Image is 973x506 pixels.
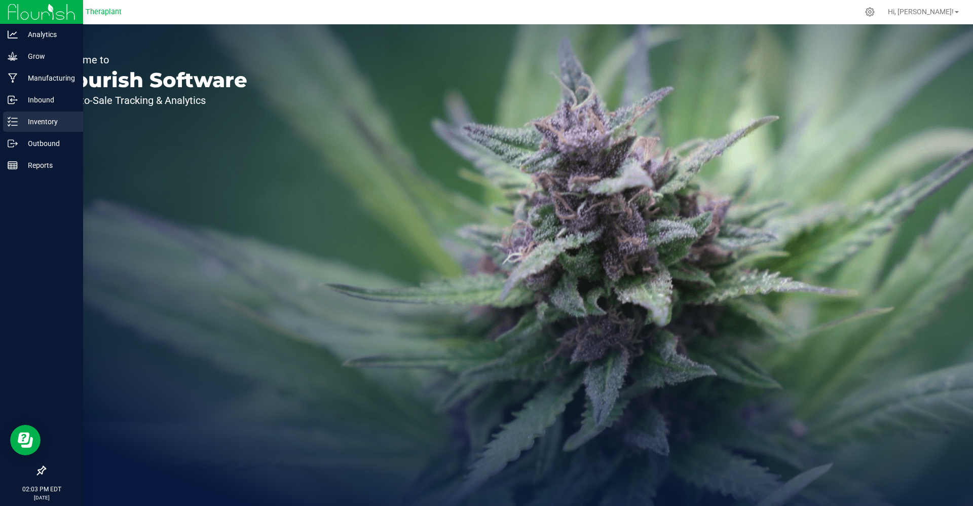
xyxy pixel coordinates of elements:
p: Welcome to [55,55,247,65]
inline-svg: Outbound [8,138,18,149]
inline-svg: Manufacturing [8,73,18,83]
span: Hi, [PERSON_NAME]! [888,8,954,16]
inline-svg: Grow [8,51,18,61]
span: Theraplant [86,8,122,16]
p: Manufacturing [18,72,79,84]
inline-svg: Inbound [8,95,18,105]
p: Outbound [18,137,79,150]
p: Inventory [18,116,79,128]
p: Flourish Software [55,70,247,90]
inline-svg: Reports [8,160,18,170]
p: Seed-to-Sale Tracking & Analytics [55,95,247,105]
div: Manage settings [864,7,876,17]
p: Inbound [18,94,79,106]
p: Reports [18,159,79,171]
p: Grow [18,50,79,62]
inline-svg: Inventory [8,117,18,127]
inline-svg: Analytics [8,29,18,40]
p: [DATE] [5,494,79,501]
iframe: Resource center [10,425,41,455]
p: 02:03 PM EDT [5,485,79,494]
p: Analytics [18,28,79,41]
